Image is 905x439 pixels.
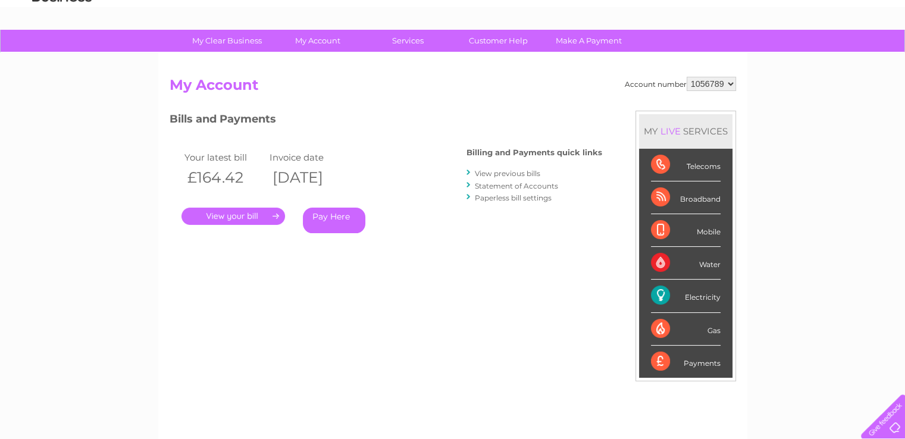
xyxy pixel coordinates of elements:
h2: My Account [170,77,736,99]
a: Contact [826,51,855,59]
a: Customer Help [449,30,547,52]
a: My Clear Business [178,30,276,52]
th: £164.42 [181,165,267,190]
div: Gas [651,313,721,346]
a: View previous bills [475,169,540,178]
th: [DATE] [267,165,352,190]
div: Electricity [651,280,721,312]
div: LIVE [658,126,683,137]
a: Services [359,30,457,52]
td: Invoice date [267,149,352,165]
a: Telecoms [759,51,794,59]
a: Blog [801,51,819,59]
div: Payments [651,346,721,378]
a: Energy [725,51,751,59]
div: Telecoms [651,149,721,181]
a: Paperless bill settings [475,193,552,202]
h3: Bills and Payments [170,111,602,131]
a: Water [696,51,718,59]
div: Account number [625,77,736,91]
a: Make A Payment [540,30,638,52]
img: logo.png [32,31,92,67]
div: MY SERVICES [639,114,732,148]
a: . [181,208,285,225]
a: My Account [268,30,367,52]
div: Mobile [651,214,721,247]
a: 0333 014 3131 [681,6,763,21]
div: Broadband [651,181,721,214]
a: Pay Here [303,208,365,233]
td: Your latest bill [181,149,267,165]
a: Statement of Accounts [475,181,558,190]
a: Log out [866,51,894,59]
h4: Billing and Payments quick links [466,148,602,157]
div: Clear Business is a trading name of Verastar Limited (registered in [GEOGRAPHIC_DATA] No. 3667643... [172,7,734,58]
div: Water [651,247,721,280]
